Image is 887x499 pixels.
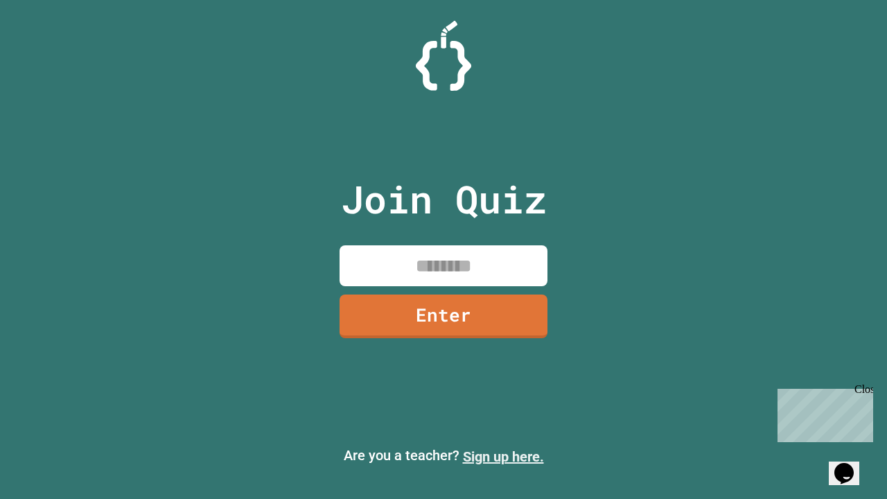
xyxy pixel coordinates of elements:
div: Chat with us now!Close [6,6,96,88]
p: Join Quiz [341,170,547,228]
a: Enter [340,295,547,338]
p: Are you a teacher? [11,445,876,467]
iframe: chat widget [772,383,873,442]
a: Sign up here. [463,448,544,465]
iframe: chat widget [829,444,873,485]
img: Logo.svg [416,21,471,91]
